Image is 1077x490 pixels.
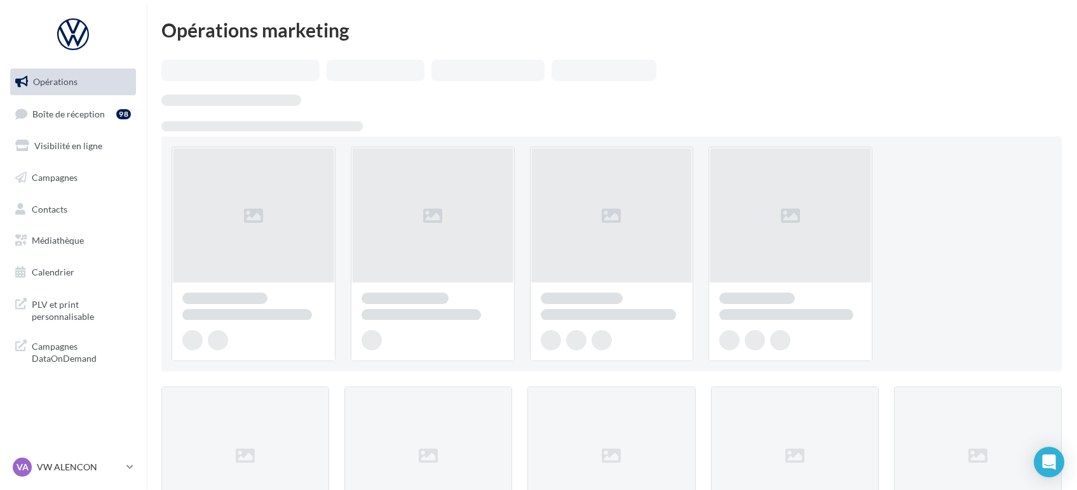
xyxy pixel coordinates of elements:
a: Campagnes [8,164,139,191]
a: PLV et print personnalisable [8,291,139,328]
span: Calendrier [32,267,74,277]
div: Opérations marketing [161,20,1062,39]
span: Campagnes DataOnDemand [32,338,131,365]
a: Opérations [8,69,139,95]
span: PLV et print personnalisable [32,296,131,323]
a: Visibilité en ligne [8,133,139,159]
a: VA VW ALENCON [10,455,136,479]
span: Opérations [33,76,78,87]
span: Boîte de réception [32,108,105,119]
a: Contacts [8,196,139,223]
span: Contacts [32,203,67,214]
span: VA [17,461,29,473]
div: Open Intercom Messenger [1034,447,1064,477]
p: VW ALENCON [37,461,121,473]
a: Boîte de réception98 [8,100,139,128]
a: Médiathèque [8,227,139,254]
span: Médiathèque [32,235,84,246]
a: Campagnes DataOnDemand [8,333,139,370]
a: Calendrier [8,259,139,286]
div: 98 [116,109,131,119]
span: Campagnes [32,172,78,183]
span: Visibilité en ligne [34,140,102,151]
